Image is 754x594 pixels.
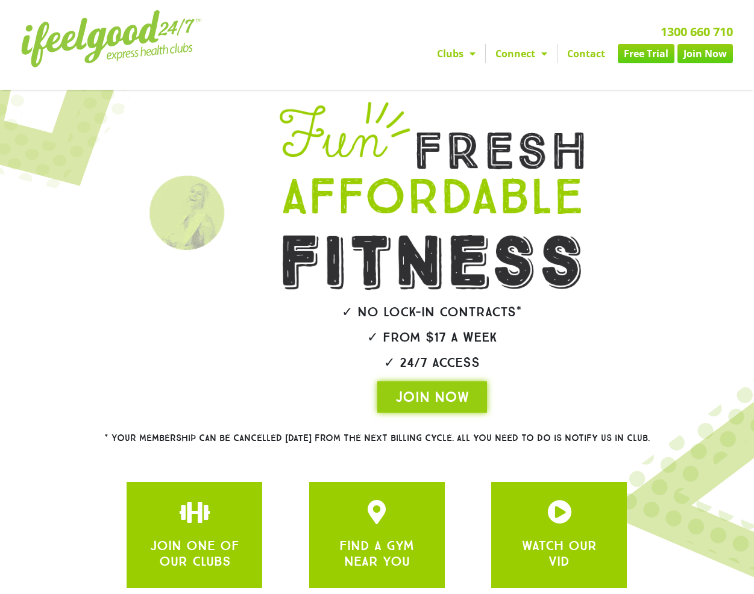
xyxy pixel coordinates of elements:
a: JOIN ONE OF OUR CLUBS [547,500,571,524]
a: WATCH OUR VID [522,537,597,569]
a: 1300 660 710 [661,23,733,40]
nav: Menu [274,44,733,63]
a: Join Now [677,44,733,63]
span: JOIN NOW [395,387,469,407]
a: JOIN NOW [377,381,487,413]
a: Free Trial [618,44,674,63]
h2: * Your membership can be cancelled [DATE] from the next billing cycle. All you need to do is noti... [61,434,694,443]
h2: ✓ From $17 a week [246,331,618,344]
h2: ✓ 24/7 Access [246,356,618,369]
h2: ✓ No lock-in contracts* [246,305,618,319]
a: JOIN ONE OF OUR CLUBS [365,500,389,524]
a: JOIN ONE OF OUR CLUBS [150,537,239,569]
a: JOIN ONE OF OUR CLUBS [183,500,207,524]
a: FIND A GYM NEAR YOU [339,537,414,569]
a: Clubs [427,44,485,63]
a: Connect [486,44,557,63]
a: Contact [558,44,615,63]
